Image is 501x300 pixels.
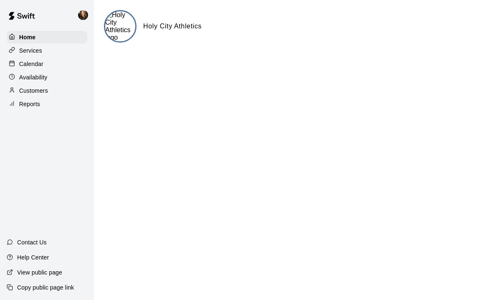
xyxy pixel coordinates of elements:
a: Customers [7,84,87,97]
a: Availability [7,71,87,84]
p: View public page [17,268,62,277]
a: Reports [7,98,87,110]
a: Home [7,31,87,43]
a: Services [7,44,87,57]
p: Calendar [19,60,43,68]
p: Availability [19,73,48,81]
p: Contact Us [17,238,47,247]
p: Home [19,33,36,41]
p: Reports [19,100,40,108]
p: Services [19,46,42,55]
img: Holy City Athletics logo [105,11,135,41]
p: Copy public page link [17,283,74,292]
p: Help Center [17,253,49,262]
p: Customers [19,86,48,95]
a: Calendar [7,58,87,70]
div: AJ Seagle [76,7,94,23]
img: AJ Seagle [78,10,88,20]
h6: Holy City Athletics [143,21,202,32]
